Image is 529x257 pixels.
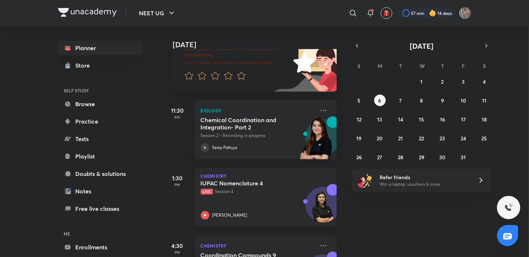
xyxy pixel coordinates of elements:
[416,76,427,87] button: October 1, 2025
[400,97,402,104] abbr: October 7, 2025
[357,63,360,69] abbr: Sunday
[163,174,192,182] h5: 1:30
[163,182,192,187] p: PM
[185,45,291,58] h6: Give us your feedback on learning with Unacademy
[478,113,490,125] button: October 18, 2025
[58,58,143,73] a: Store
[478,132,490,144] button: October 25, 2025
[398,154,404,161] abbr: October 28, 2025
[163,250,192,254] p: PM
[377,135,383,142] abbr: October 20, 2025
[416,151,427,163] button: October 29, 2025
[201,180,291,187] h5: IUPAC Nomenclature 4
[58,184,143,198] a: Notes
[380,173,469,181] h6: Refer friends
[457,151,469,163] button: October 31, 2025
[201,116,291,131] h5: Chemical Coordination and Integration- Part 2
[416,95,427,106] button: October 8, 2025
[410,41,433,51] span: [DATE]
[462,63,465,69] abbr: Friday
[201,174,331,178] p: Chemistry
[459,7,471,19] img: shubhanshu yadav
[58,8,117,17] img: Company Logo
[437,76,448,87] button: October 2, 2025
[58,8,117,19] a: Company Logo
[201,132,315,139] p: Session 2 • Recording in progress
[381,7,392,19] button: avatar
[358,173,372,188] img: referral
[58,149,143,164] a: Playlist
[58,166,143,181] a: Doubts & solutions
[461,154,466,161] abbr: October 31, 2025
[374,95,386,106] button: October 6, 2025
[201,189,213,194] span: Live
[378,63,382,69] abbr: Monday
[437,95,448,106] button: October 9, 2025
[440,135,445,142] abbr: October 23, 2025
[377,116,382,123] abbr: October 13, 2025
[356,154,362,161] abbr: October 26, 2025
[478,76,490,87] button: October 4, 2025
[457,95,469,106] button: October 10, 2025
[437,132,448,144] button: October 23, 2025
[441,97,444,104] abbr: October 9, 2025
[163,241,192,250] h5: 4:30
[353,95,365,106] button: October 5, 2025
[201,241,315,250] p: Chemistry
[462,78,465,85] abbr: October 3, 2025
[483,78,486,85] abbr: October 4, 2025
[212,144,237,151] p: Seep Pahuja
[395,113,406,125] button: October 14, 2025
[58,114,143,129] a: Practice
[353,113,365,125] button: October 12, 2025
[439,154,445,161] abbr: October 30, 2025
[398,135,403,142] abbr: October 21, 2025
[357,97,360,104] abbr: October 5, 2025
[353,151,365,163] button: October 26, 2025
[378,97,381,104] abbr: October 6, 2025
[362,41,481,51] button: [DATE]
[297,116,337,166] img: unacademy
[269,33,337,92] img: feedback_image
[419,154,424,161] abbr: October 29, 2025
[395,95,406,106] button: October 7, 2025
[420,78,422,85] abbr: October 1, 2025
[201,188,315,195] p: Session 4
[374,113,386,125] button: October 13, 2025
[173,40,344,49] h4: [DATE]
[437,151,448,163] button: October 30, 2025
[429,9,436,17] img: streak
[457,76,469,87] button: October 3, 2025
[395,132,406,144] button: October 21, 2025
[419,135,424,142] abbr: October 22, 2025
[416,132,427,144] button: October 22, 2025
[437,113,448,125] button: October 16, 2025
[504,203,513,212] img: ttu
[461,116,466,123] abbr: October 17, 2025
[58,201,143,216] a: Free live classes
[58,97,143,111] a: Browse
[357,116,361,123] abbr: October 12, 2025
[163,115,192,119] p: AM
[76,61,95,70] div: Store
[163,106,192,115] h5: 11:30
[353,132,365,144] button: October 19, 2025
[374,151,386,163] button: October 27, 2025
[440,116,445,123] abbr: October 16, 2025
[399,63,402,69] abbr: Tuesday
[185,60,291,65] p: Your word will help make Unacademy better
[58,84,143,97] h6: SELF STUDY
[483,63,486,69] abbr: Saturday
[383,10,390,16] img: avatar
[441,63,444,69] abbr: Thursday
[419,116,424,123] abbr: October 15, 2025
[457,113,469,125] button: October 17, 2025
[201,106,315,115] p: Biology
[135,6,180,20] button: NEET UG
[457,132,469,144] button: October 24, 2025
[420,63,425,69] abbr: Wednesday
[380,181,469,188] p: Win a laptop, vouchers & more
[461,97,466,104] abbr: October 10, 2025
[306,191,341,226] img: Avatar
[58,132,143,146] a: Tests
